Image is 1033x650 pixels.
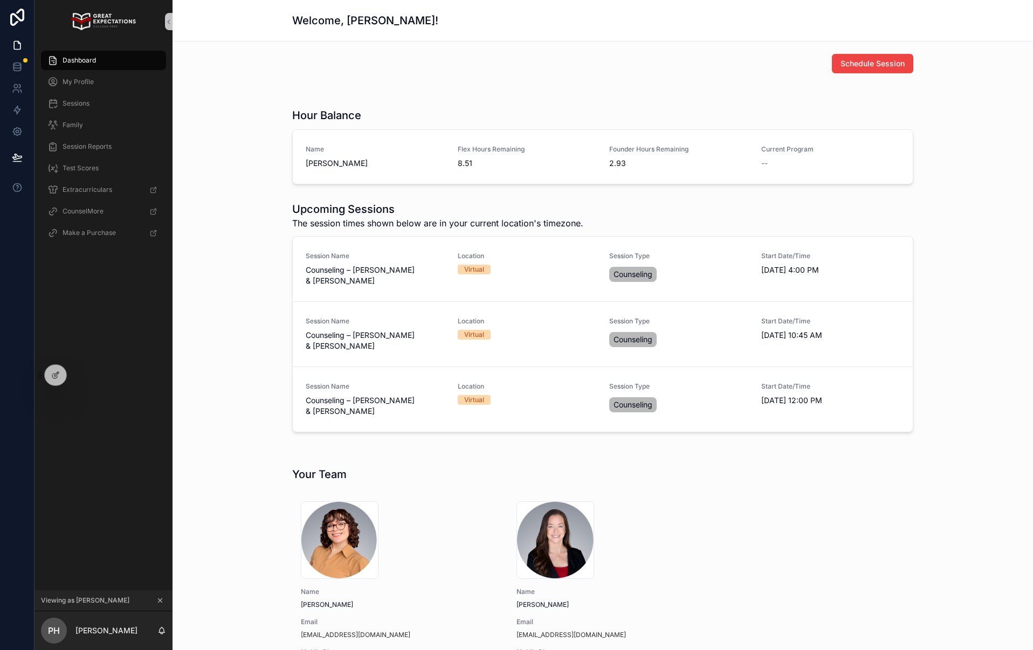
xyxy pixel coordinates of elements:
[41,94,166,113] a: Sessions
[609,382,748,391] span: Session Type
[63,164,99,172] span: Test Scores
[761,158,768,169] span: --
[306,158,445,169] span: [PERSON_NAME]
[63,56,96,65] span: Dashboard
[71,13,135,30] img: App logo
[41,202,166,221] a: CounselMore
[292,13,438,28] h1: Welcome, [PERSON_NAME]!
[609,158,748,169] span: 2.93
[306,317,445,326] span: Session Name
[516,587,706,596] span: Name
[41,115,166,135] a: Family
[41,72,166,92] a: My Profile
[306,395,445,417] span: Counseling – [PERSON_NAME] & [PERSON_NAME]
[41,180,166,199] a: Extracurriculars
[292,217,583,230] span: The session times shown below are in your current location's timezone.
[306,382,445,391] span: Session Name
[292,202,583,217] h1: Upcoming Sessions
[841,58,905,69] span: Schedule Session
[63,185,112,194] span: Extracurriculars
[516,618,706,626] span: Email
[63,99,89,108] span: Sessions
[301,618,491,626] span: Email
[306,252,445,260] span: Session Name
[609,145,748,154] span: Founder Hours Remaining
[292,108,361,123] h1: Hour Balance
[301,631,410,639] a: [EMAIL_ADDRESS][DOMAIN_NAME]
[48,624,60,637] span: PH
[458,317,597,326] span: Location
[41,51,166,70] a: Dashboard
[35,43,173,257] div: scrollable content
[41,596,129,605] span: Viewing as [PERSON_NAME]
[516,600,706,609] span: [PERSON_NAME]
[63,78,94,86] span: My Profile
[464,265,484,274] div: Virtual
[458,158,597,169] span: 8.51
[614,399,652,410] span: Counseling
[63,229,116,237] span: Make a Purchase
[609,317,748,326] span: Session Type
[464,395,484,405] div: Virtual
[458,382,597,391] span: Location
[614,334,652,345] span: Counseling
[41,137,166,156] a: Session Reports
[63,121,83,129] span: Family
[458,252,597,260] span: Location
[301,587,491,596] span: Name
[306,265,445,286] span: Counseling – [PERSON_NAME] & [PERSON_NAME]
[63,142,112,151] span: Session Reports
[63,207,104,216] span: CounselMore
[464,330,484,340] div: Virtual
[761,252,900,260] span: Start Date/Time
[41,158,166,178] a: Test Scores
[609,252,748,260] span: Session Type
[458,145,597,154] span: Flex Hours Remaining
[41,223,166,243] a: Make a Purchase
[306,330,445,351] span: Counseling – [PERSON_NAME] & [PERSON_NAME]
[761,265,900,275] span: [DATE] 4:00 PM
[306,145,445,154] span: Name
[761,145,900,154] span: Current Program
[761,382,900,391] span: Start Date/Time
[292,467,347,482] h1: Your Team
[832,54,913,73] button: Schedule Session
[301,600,491,609] span: [PERSON_NAME]
[761,330,900,341] span: [DATE] 10:45 AM
[761,317,900,326] span: Start Date/Time
[761,395,900,406] span: [DATE] 12:00 PM
[75,625,137,636] p: [PERSON_NAME]
[614,269,652,280] span: Counseling
[516,631,626,639] a: [EMAIL_ADDRESS][DOMAIN_NAME]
